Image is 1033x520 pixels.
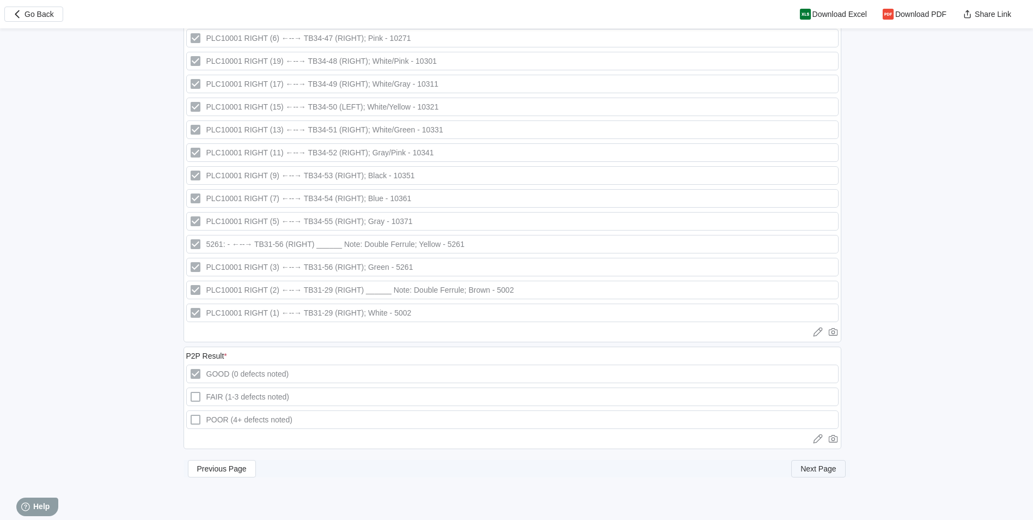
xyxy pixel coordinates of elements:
[186,235,839,253] label: 5261: - ←--→ TB31-56 (RIGHT) ______ Note: Double Ferrule; Yellow - 5261
[186,189,839,208] label: PLC10001 RIGHT (7) ←--→ TB34-54 (RIGHT); Blue - 10361
[186,120,839,139] label: PLC10001 RIGHT (13) ←--→ TB34-51 (RIGHT); White/Green - 10331
[186,98,839,116] label: PLC10001 RIGHT (15) ←--→ TB34-50 (LEFT); White/Yellow - 10321
[186,281,839,299] label: PLC10001 RIGHT (2) ←--→ TB31-29 (RIGHT) ______ Note: Double Ferrule; Brown - 5002
[186,143,839,162] label: PLC10001 RIGHT (11) ←--→ TB34-52 (RIGHT); Gray/Pink - 10341
[186,52,839,70] label: PLC10001 RIGHT (19) ←--→ TB34-48 (RIGHT); White/Pink - 10301
[186,258,839,276] label: PLC10001 RIGHT (3) ←--→ TB31-56 (RIGHT); Green - 5261
[186,365,839,383] label: GOOD (0 defects noted)
[800,465,836,473] span: Next Page
[876,7,955,22] button: Download PDF
[895,10,946,18] span: Download PDF
[186,75,839,93] label: PLC10001 RIGHT (17) ←--→ TB34-49 (RIGHT); White/Gray - 10311
[4,7,63,22] button: Go Back
[186,304,839,322] label: PLC10001 RIGHT (1) ←--→ TB31-29 (RIGHT); White - 5002
[186,410,839,429] label: POOR (4+ defects noted)
[812,10,867,18] span: Download Excel
[186,166,839,185] label: PLC10001 RIGHT (9) ←--→ TB34-53 (RIGHT); Black - 10351
[186,388,839,406] label: FAIR (1-3 defects noted)
[197,465,247,473] span: Previous Page
[791,460,845,477] button: Next Page
[793,7,876,22] button: Download Excel
[186,212,839,231] label: PLC10001 RIGHT (5) ←--→ TB34-55 (RIGHT); Gray - 10371
[186,352,227,360] div: P2P Result
[186,29,839,47] label: PLC10001 RIGHT (6) ←--→ TB34-47 (RIGHT); Pink - 10271
[975,10,1011,18] span: Share Link
[188,460,256,477] button: Previous Page
[955,7,1020,22] button: Share Link
[25,10,54,18] span: Go Back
